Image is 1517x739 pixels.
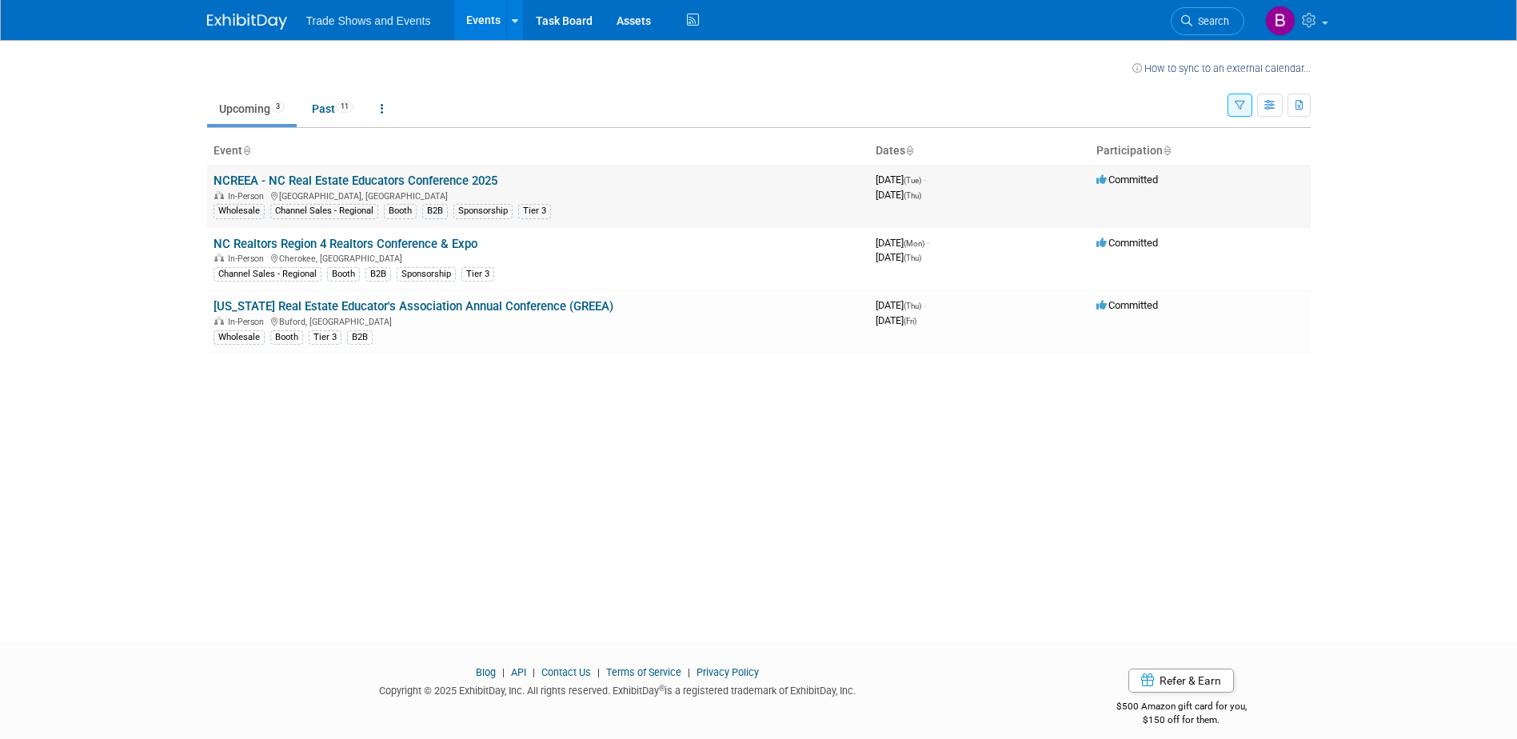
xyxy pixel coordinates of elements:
a: Blog [476,666,496,678]
a: Sort by Start Date [905,144,913,157]
th: Participation [1090,138,1311,165]
div: Tier 3 [309,330,341,345]
a: Upcoming3 [207,94,297,124]
div: B2B [422,204,448,218]
span: | [529,666,539,678]
span: In-Person [228,317,269,327]
a: Search [1171,7,1244,35]
img: In-Person Event [214,254,224,262]
img: ExhibitDay [207,14,287,30]
span: | [684,666,694,678]
span: - [924,174,926,186]
div: Buford, [GEOGRAPHIC_DATA] [214,314,863,327]
div: Cherokee, [GEOGRAPHIC_DATA] [214,251,863,264]
div: Wholesale [214,330,265,345]
span: | [498,666,509,678]
div: $150 off for them. [1052,713,1311,727]
div: B2B [365,267,391,282]
a: Privacy Policy [697,666,759,678]
div: Sponsorship [453,204,513,218]
span: (Thu) [904,302,921,310]
span: [DATE] [876,299,926,311]
a: How to sync to an external calendar... [1132,62,1311,74]
div: Tier 3 [518,204,551,218]
span: (Tue) [904,176,921,185]
div: Channel Sales - Regional [270,204,378,218]
img: Barbara Wilkinson [1265,6,1295,36]
span: [DATE] [876,189,921,201]
span: (Thu) [904,191,921,200]
div: Copyright © 2025 ExhibitDay, Inc. All rights reserved. ExhibitDay is a registered trademark of Ex... [207,680,1029,698]
span: (Fri) [904,317,916,326]
a: NCREEA - NC Real Estate Educators Conference 2025 [214,174,497,188]
span: 3 [271,101,285,113]
a: Contact Us [541,666,591,678]
span: Committed [1096,299,1158,311]
div: $500 Amazon gift card for you, [1052,689,1311,726]
a: [US_STATE] Real Estate Educator's Association Annual Conference (GREEA) [214,299,613,314]
span: 11 [336,101,353,113]
span: Committed [1096,174,1158,186]
a: API [511,666,526,678]
a: Refer & Earn [1128,669,1234,693]
div: Booth [270,330,303,345]
span: [DATE] [876,237,929,249]
a: Sort by Event Name [242,144,250,157]
span: [DATE] [876,251,921,263]
div: Booth [327,267,360,282]
div: Booth [384,204,417,218]
img: In-Person Event [214,317,224,325]
sup: ® [659,684,665,693]
span: (Mon) [904,239,924,248]
span: Trade Shows and Events [306,14,431,27]
a: Past11 [300,94,365,124]
a: NC Realtors Region 4 Realtors Conference & Expo [214,237,477,251]
div: Wholesale [214,204,265,218]
div: Tier 3 [461,267,494,282]
a: Sort by Participation Type [1163,144,1171,157]
span: In-Person [228,191,269,202]
div: Sponsorship [397,267,456,282]
div: B2B [347,330,373,345]
span: [DATE] [876,174,926,186]
img: In-Person Event [214,191,224,199]
span: | [593,666,604,678]
div: [GEOGRAPHIC_DATA], [GEOGRAPHIC_DATA] [214,189,863,202]
span: - [927,237,929,249]
th: Dates [869,138,1090,165]
span: Search [1192,15,1229,27]
span: (Thu) [904,254,921,262]
span: Committed [1096,237,1158,249]
span: - [924,299,926,311]
div: Channel Sales - Regional [214,267,321,282]
span: In-Person [228,254,269,264]
span: [DATE] [876,314,916,326]
th: Event [207,138,869,165]
a: Terms of Service [606,666,681,678]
